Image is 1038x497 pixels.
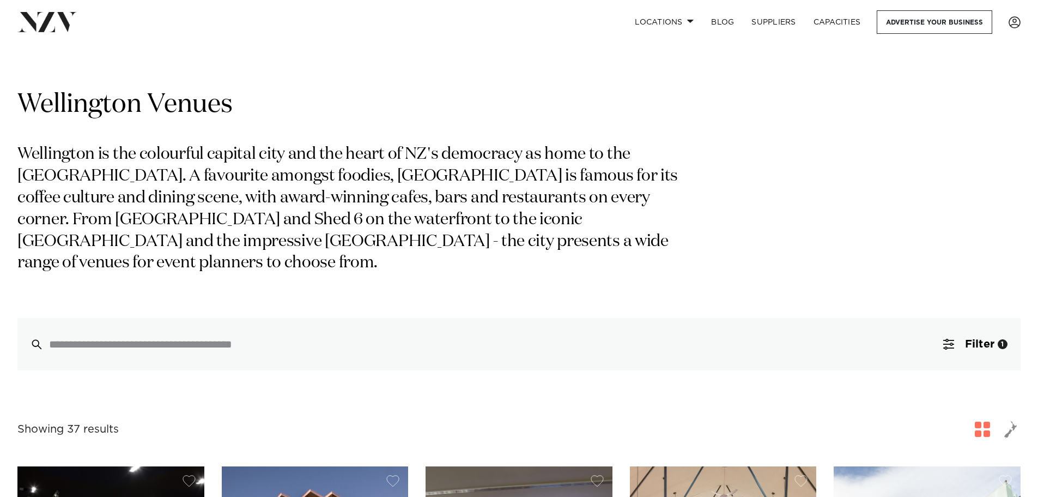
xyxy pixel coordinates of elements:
a: Locations [626,10,702,34]
span: Filter [965,339,994,350]
h1: Wellington Venues [17,88,1021,122]
a: SUPPLIERS [743,10,804,34]
div: 1 [998,339,1007,349]
a: Capacities [805,10,870,34]
a: BLOG [702,10,743,34]
div: Showing 37 results [17,421,119,438]
img: nzv-logo.png [17,12,77,32]
a: Advertise your business [877,10,992,34]
button: Filter1 [930,318,1021,370]
p: Wellington is the colourful capital city and the heart of NZ's democracy as home to the [GEOGRAPH... [17,144,691,274]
